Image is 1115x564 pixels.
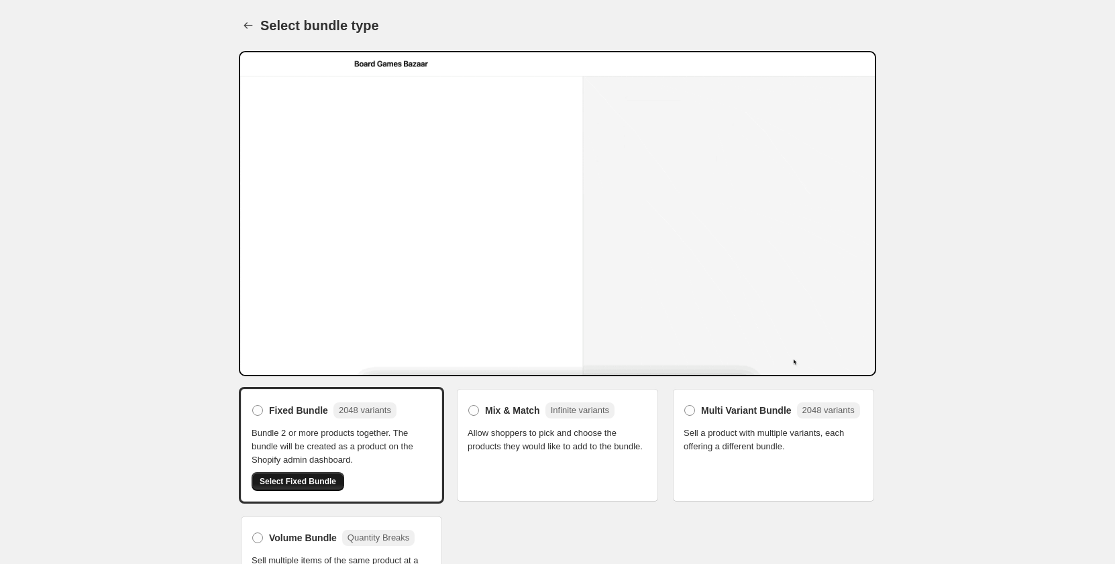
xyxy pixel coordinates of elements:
[252,427,431,467] span: Bundle 2 or more products together. The bundle will be created as a product on the Shopify admin ...
[468,427,647,453] span: Allow shoppers to pick and choose the products they would like to add to the bundle.
[239,16,258,35] button: Back
[684,427,863,453] span: Sell a product with multiple variants, each offering a different bundle.
[348,532,410,543] span: Quantity Breaks
[485,404,540,417] span: Mix & Match
[239,51,876,376] img: Bundle Preview
[269,404,328,417] span: Fixed Bundle
[260,17,379,34] h1: Select bundle type
[551,405,609,415] span: Infinite variants
[339,405,391,415] span: 2048 variants
[260,476,336,487] span: Select Fixed Bundle
[701,404,792,417] span: Multi Variant Bundle
[802,405,855,415] span: 2048 variants
[269,531,337,545] span: Volume Bundle
[252,472,344,491] button: Select Fixed Bundle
